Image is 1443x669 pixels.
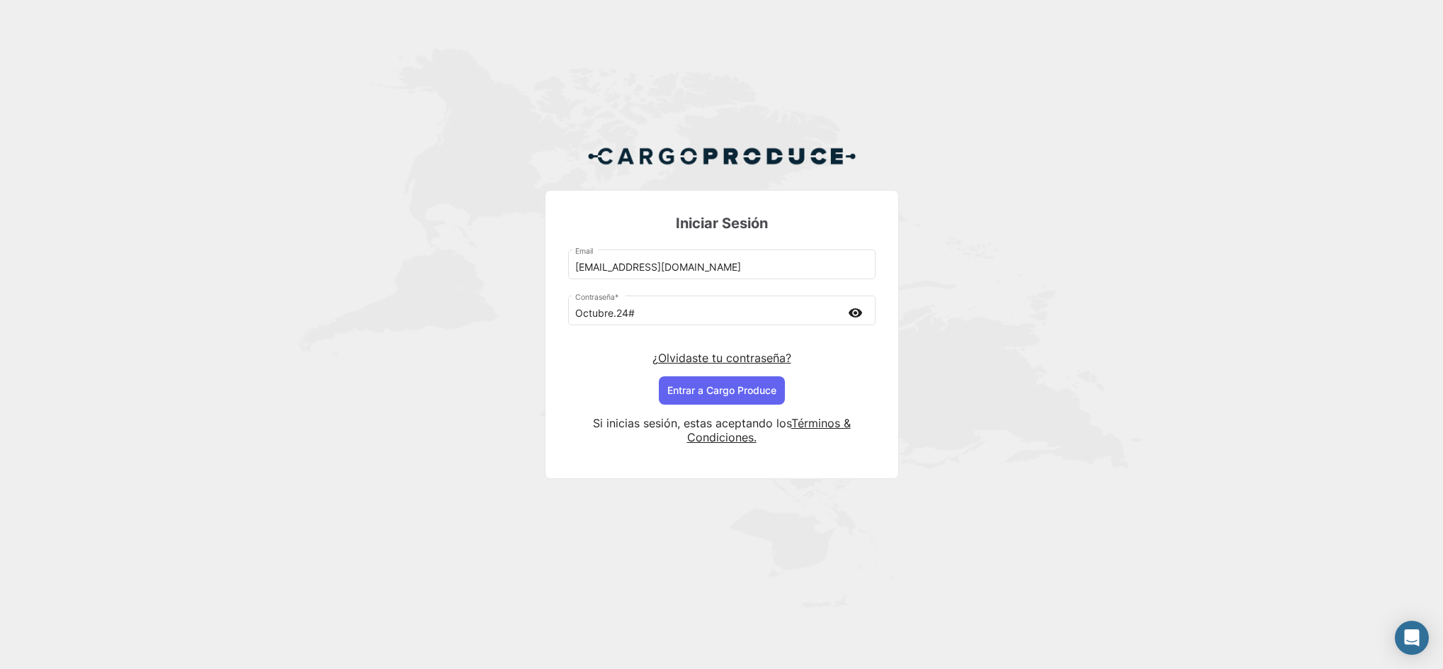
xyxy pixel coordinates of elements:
[575,308,843,320] input: Contraseña
[575,262,868,274] input: Email
[659,376,785,405] button: Entrar a Cargo Produce
[568,213,876,233] h3: Iniciar Sesión
[687,416,851,444] a: Términos & Condiciones.
[1395,621,1429,655] div: Abrir Intercom Messenger
[847,304,864,322] mat-icon: visibility
[587,139,856,173] img: Cargo Produce Logo
[593,416,791,430] span: Si inicias sesión, estas aceptando los
[652,351,791,365] a: ¿Olvidaste tu contraseña?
